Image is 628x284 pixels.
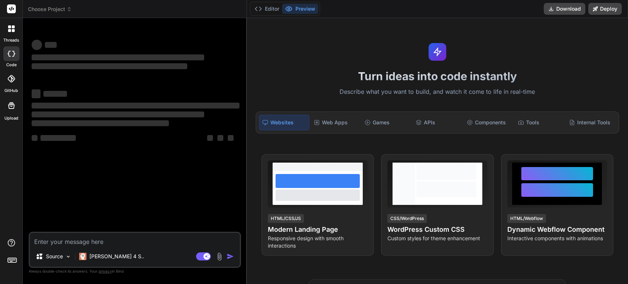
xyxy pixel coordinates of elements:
[387,224,487,235] h4: WordPress Custom CSS
[413,115,462,130] div: APIs
[251,87,624,97] p: Describe what you want to build, and watch it come to life in real-time
[45,42,57,48] span: ‌
[362,115,411,130] div: Games
[207,135,213,141] span: ‌
[311,115,361,130] div: Web Apps
[32,40,42,50] span: ‌
[4,88,18,94] label: GitHub
[515,115,565,130] div: Tools
[65,253,71,260] img: Pick Models
[268,224,368,235] h4: Modern Landing Page
[32,54,204,60] span: ‌
[3,37,19,43] label: threads
[544,3,585,15] button: Download
[29,268,241,275] p: Always double-check its answers. Your in Bind
[228,135,234,141] span: ‌
[32,111,204,117] span: ‌
[28,6,72,13] span: Choose Project
[32,103,240,109] span: ‌
[217,135,223,141] span: ‌
[588,3,622,15] button: Deploy
[252,4,282,14] button: Editor
[507,214,546,223] div: HTML/Webflow
[32,120,169,126] span: ‌
[215,252,224,261] img: attachment
[227,253,234,260] img: icon
[32,63,187,69] span: ‌
[6,62,17,68] label: code
[387,214,427,223] div: CSS/WordPress
[507,235,607,242] p: Interactive components with animations
[507,224,607,235] h4: Dynamic Webflow Component
[4,115,18,121] label: Upload
[251,70,624,83] h1: Turn ideas into code instantly
[566,115,616,130] div: Internal Tools
[40,135,76,141] span: ‌
[43,91,67,97] span: ‌
[32,89,40,98] span: ‌
[464,115,514,130] div: Components
[32,135,38,141] span: ‌
[79,253,86,260] img: Claude 4 Sonnet
[268,214,304,223] div: HTML/CSS/JS
[387,235,487,242] p: Custom styles for theme enhancement
[282,4,318,14] button: Preview
[46,253,63,260] p: Source
[89,253,144,260] p: [PERSON_NAME] 4 S..
[99,269,112,273] span: privacy
[259,115,309,130] div: Websites
[268,235,368,249] p: Responsive design with smooth interactions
